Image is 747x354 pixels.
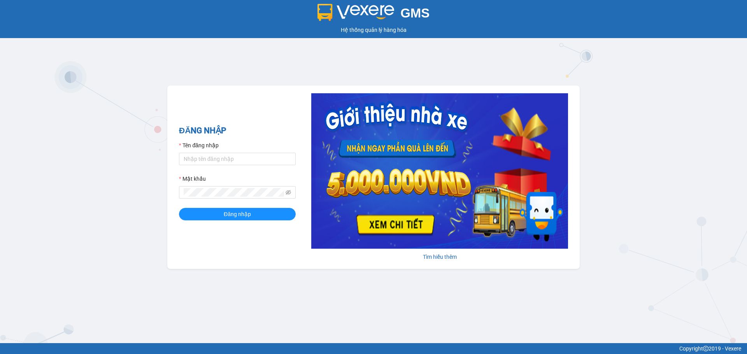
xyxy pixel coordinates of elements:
button: Đăng nhập [179,208,296,220]
label: Tên đăng nhập [179,141,219,150]
div: Copyright 2019 - Vexere [6,344,741,353]
input: Tên đăng nhập [179,153,296,165]
span: copyright [703,346,708,351]
div: Hệ thống quản lý hàng hóa [2,26,745,34]
img: banner-0 [311,93,568,249]
label: Mật khẩu [179,174,206,183]
h2: ĐĂNG NHẬP [179,124,296,137]
a: GMS [317,12,430,18]
span: Đăng nhập [224,210,251,218]
input: Mật khẩu [184,188,284,197]
span: GMS [400,6,430,20]
span: eye-invisible [286,190,291,195]
div: Tìm hiểu thêm [311,253,568,261]
img: logo 2 [317,4,395,21]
